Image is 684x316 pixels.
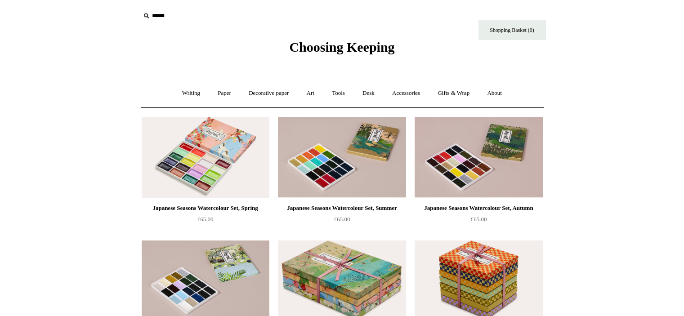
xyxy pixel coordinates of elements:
[197,216,214,223] span: £65.00
[142,117,269,198] a: Japanese Seasons Watercolour Set, Spring Japanese Seasons Watercolour Set, Spring
[429,81,478,105] a: Gifts & Wrap
[415,117,542,198] a: Japanese Seasons Watercolour Set, Autumn Japanese Seasons Watercolour Set, Autumn
[384,81,428,105] a: Accessories
[280,203,403,214] div: Japanese Seasons Watercolour Set, Summer
[479,81,510,105] a: About
[210,81,239,105] a: Paper
[278,117,406,198] a: Japanese Seasons Watercolour Set, Summer Japanese Seasons Watercolour Set, Summer
[241,81,297,105] a: Decorative paper
[142,203,269,240] a: Japanese Seasons Watercolour Set, Spring £65.00
[142,117,269,198] img: Japanese Seasons Watercolour Set, Spring
[478,20,546,40] a: Shopping Basket (0)
[415,117,542,198] img: Japanese Seasons Watercolour Set, Autumn
[415,203,542,240] a: Japanese Seasons Watercolour Set, Autumn £65.00
[144,203,267,214] div: Japanese Seasons Watercolour Set, Spring
[278,203,406,240] a: Japanese Seasons Watercolour Set, Summer £65.00
[289,40,394,54] span: Choosing Keeping
[471,216,487,223] span: £65.00
[354,81,383,105] a: Desk
[174,81,208,105] a: Writing
[278,117,406,198] img: Japanese Seasons Watercolour Set, Summer
[417,203,540,214] div: Japanese Seasons Watercolour Set, Autumn
[299,81,322,105] a: Art
[334,216,350,223] span: £65.00
[289,47,394,53] a: Choosing Keeping
[324,81,353,105] a: Tools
